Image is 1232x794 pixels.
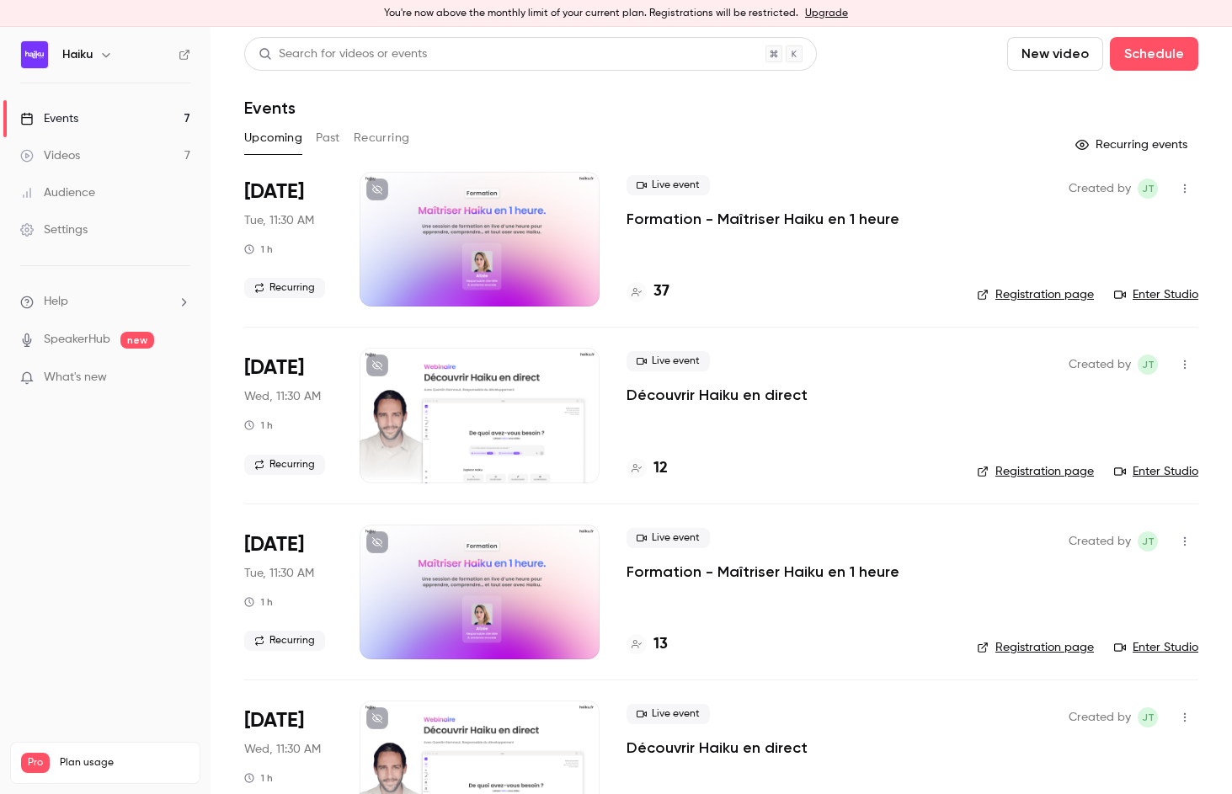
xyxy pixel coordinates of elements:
[653,633,668,656] h4: 13
[244,388,321,405] span: Wed, 11:30 AM
[653,457,668,480] h4: 12
[20,184,95,201] div: Audience
[1114,639,1198,656] a: Enter Studio
[244,741,321,758] span: Wed, 11:30 AM
[44,369,107,386] span: What's new
[244,707,304,734] span: [DATE]
[244,242,273,256] div: 1 h
[44,331,110,349] a: SpeakerHub
[170,370,190,386] iframe: Noticeable Trigger
[244,172,333,306] div: Sep 16 Tue, 11:30 AM (Europe/Paris)
[627,385,808,405] a: Découvrir Haiku en direct
[244,348,333,482] div: Sep 17 Wed, 11:30 AM (Europe/Paris)
[1068,131,1198,158] button: Recurring events
[244,455,325,475] span: Recurring
[1142,179,1155,199] span: jT
[977,286,1094,303] a: Registration page
[244,565,314,582] span: Tue, 11:30 AM
[60,756,189,770] span: Plan usage
[1069,531,1131,552] span: Created by
[627,738,808,758] a: Découvrir Haiku en direct
[627,562,899,582] a: Formation - Maîtriser Haiku en 1 heure
[627,704,710,724] span: Live event
[20,293,190,311] li: help-dropdown-opener
[1110,37,1198,71] button: Schedule
[244,525,333,659] div: Sep 23 Tue, 11:30 AM (Europe/Paris)
[977,463,1094,480] a: Registration page
[653,280,669,303] h4: 37
[244,278,325,298] span: Recurring
[244,771,273,785] div: 1 h
[1142,531,1155,552] span: jT
[627,209,899,229] a: Formation - Maîtriser Haiku en 1 heure
[805,7,848,20] a: Upgrade
[244,125,302,152] button: Upcoming
[20,110,78,127] div: Events
[244,98,296,118] h1: Events
[244,631,325,651] span: Recurring
[120,332,154,349] span: new
[21,753,50,773] span: Pro
[1138,179,1158,199] span: jean Touzet
[1114,463,1198,480] a: Enter Studio
[1069,354,1131,375] span: Created by
[244,418,273,432] div: 1 h
[244,212,314,229] span: Tue, 11:30 AM
[259,45,427,63] div: Search for videos or events
[1114,286,1198,303] a: Enter Studio
[244,531,304,558] span: [DATE]
[1138,707,1158,727] span: jean Touzet
[1142,707,1155,727] span: jT
[1069,179,1131,199] span: Created by
[21,41,48,68] img: Haiku
[316,125,340,152] button: Past
[244,354,304,381] span: [DATE]
[627,633,668,656] a: 13
[1069,707,1131,727] span: Created by
[1138,531,1158,552] span: jean Touzet
[627,351,710,371] span: Live event
[20,147,80,164] div: Videos
[244,179,304,205] span: [DATE]
[354,125,410,152] button: Recurring
[627,280,669,303] a: 37
[1138,354,1158,375] span: jean Touzet
[44,293,68,311] span: Help
[20,221,88,238] div: Settings
[977,639,1094,656] a: Registration page
[627,175,710,195] span: Live event
[1142,354,1155,375] span: jT
[627,528,710,548] span: Live event
[627,457,668,480] a: 12
[244,595,273,609] div: 1 h
[1007,37,1103,71] button: New video
[62,46,93,63] h6: Haiku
